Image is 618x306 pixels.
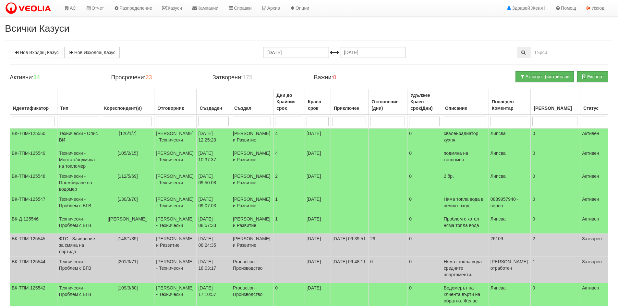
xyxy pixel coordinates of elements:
td: [DATE] 12:25:23 [197,128,231,148]
td: [PERSON_NAME] - Технически [154,148,197,171]
td: 0 [407,148,442,171]
td: Затворен [580,234,608,257]
td: [PERSON_NAME] и Развитие [231,128,273,148]
td: Технически - Пломбиране на водомер [57,171,101,194]
td: [DATE] [305,257,331,283]
span: Липсва [491,216,506,221]
p: Нямат топла вода средните апартаменти. [444,258,487,278]
td: Production - Производство [231,257,273,283]
td: Технически - Монтаж/подмяна на топломер [57,148,101,171]
div: Кореспондент(и) [103,104,153,113]
b: 34 [33,74,40,81]
td: Технически - Проблем с БГВ [57,214,101,234]
div: Създал [233,104,272,113]
th: Създал: No sort applied, activate to apply an ascending sort [231,89,273,115]
td: Активен [580,171,608,194]
td: Технически - Проблем с БГВ [57,194,101,214]
td: ВК-ТПМ-125549 [10,148,57,171]
td: ВК-ТПМ-125550 [10,128,57,148]
div: Приключен [333,104,367,113]
td: [DATE] [305,148,331,171]
td: 29 [369,234,407,257]
th: Статус: No sort applied, activate to apply an ascending sort [580,89,608,115]
span: [105/2/15] [117,151,138,156]
th: Тип: No sort applied, activate to apply an ascending sort [57,89,101,115]
th: Отклонение (дни): No sort applied, activate to apply an ascending sort [369,89,407,115]
h4: Активни: [10,74,101,81]
div: [PERSON_NAME] [532,104,578,113]
span: [109/3/60] [117,285,138,290]
td: Активен [580,194,608,214]
td: [PERSON_NAME] - Технически [154,128,197,148]
td: [DATE] 10:37:37 [197,148,231,171]
span: [130/3/70] [117,197,138,202]
p: 2 бр. [444,173,487,179]
td: [PERSON_NAME] и Развитие [231,148,273,171]
span: [201/3/71] [117,259,138,264]
td: [DATE] [305,234,331,257]
a: Нов Входящ Казус [10,47,63,58]
td: Затворен [580,257,608,283]
div: Идентификатор [12,104,55,113]
b: 0 [333,74,336,81]
td: [PERSON_NAME] - Технически [154,194,197,214]
span: [112/5/69] [117,174,138,179]
h4: Важни: [314,74,405,81]
td: 1 [531,257,580,283]
td: 0 [531,171,580,194]
td: 0 [407,234,442,257]
td: [PERSON_NAME] и Развитие [231,194,273,214]
div: Отговорник [156,104,195,113]
span: [126/1/7] [119,131,137,136]
b: 23 [145,74,152,81]
td: [DATE] [305,194,331,214]
th: Отговорник: No sort applied, activate to apply an ascending sort [154,89,197,115]
th: Идентификатор: No sort applied, activate to apply an ascending sort [10,89,57,115]
td: 0 [369,257,407,283]
td: [PERSON_NAME] и Развитие [154,234,197,257]
h2: Всички Казуси [5,23,613,34]
td: [DATE] [305,171,331,194]
td: [DATE] 09:39:51 [331,234,368,257]
div: Дни до Крайния срок [275,91,303,113]
td: 0 [531,128,580,148]
th: Брой Файлове: No sort applied, activate to apply an ascending sort [531,89,580,115]
td: ВК-ТПМ-125545 [10,234,57,257]
span: [148/1/39] [117,236,138,241]
span: 1 [275,216,278,221]
td: [DATE] 09:07:03 [197,194,231,214]
div: Отклонение (дни) [370,97,406,113]
td: [PERSON_NAME] - Технически [154,214,197,234]
div: Удължен Краен срок(Дни) [409,91,440,113]
td: [PERSON_NAME] и Развитие [231,234,273,257]
span: [[PERSON_NAME]] [108,216,148,221]
td: [DATE] 09:48:11 [331,257,368,283]
div: Статус [582,104,606,113]
td: 0 [531,148,580,171]
td: 0 [407,257,442,283]
p: Проблем с котел няма топла вода [444,216,487,229]
td: Активен [580,128,608,148]
span: 0 [275,285,278,290]
td: Технически - Опис ВИ [57,128,101,148]
td: ВК-Д-125546 [10,214,57,234]
th: Описание: No sort applied, activate to apply an ascending sort [442,89,489,115]
span: 2 [275,174,278,179]
span: [PERSON_NAME] отработен [491,259,528,271]
td: Технически - Проблем с БГВ [57,257,101,283]
span: 0889957940 - верен [491,197,518,208]
th: Последен Коментар: No sort applied, activate to apply an ascending sort [489,89,531,115]
div: Тип [59,104,99,113]
td: 0 [407,194,442,214]
td: 0 [531,214,580,234]
td: [DATE] [305,128,331,148]
p: подмяна на топломер [444,150,487,163]
td: 0 [407,171,442,194]
td: [PERSON_NAME] - Технически [154,257,197,283]
span: Липсва [491,151,506,156]
span: 4 [275,151,278,156]
td: Активен [580,148,608,171]
button: Експорт филтрирани [515,71,574,82]
span: Липсва [491,174,506,179]
td: [DATE] 09:50:08 [197,171,231,194]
